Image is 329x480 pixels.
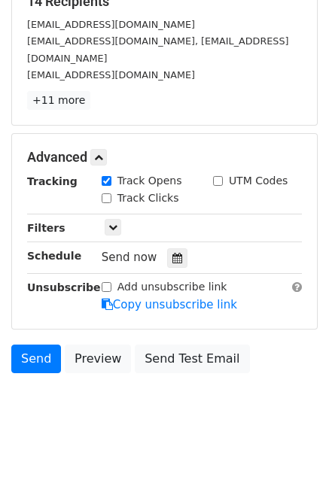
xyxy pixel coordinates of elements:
[27,250,81,262] strong: Schedule
[27,222,65,234] strong: Filters
[102,251,157,264] span: Send now
[27,91,90,110] a: +11 more
[135,345,249,373] a: Send Test Email
[27,35,288,64] small: [EMAIL_ADDRESS][DOMAIN_NAME], [EMAIL_ADDRESS][DOMAIN_NAME]
[102,298,237,311] a: Copy unsubscribe link
[27,281,101,293] strong: Unsubscribe
[27,175,78,187] strong: Tracking
[229,173,288,189] label: UTM Codes
[27,19,195,30] small: [EMAIL_ADDRESS][DOMAIN_NAME]
[117,190,179,206] label: Track Clicks
[117,173,182,189] label: Track Opens
[117,279,227,295] label: Add unsubscribe link
[27,149,302,166] h5: Advanced
[11,345,61,373] a: Send
[65,345,131,373] a: Preview
[254,408,329,480] iframe: Chat Widget
[27,69,195,81] small: [EMAIL_ADDRESS][DOMAIN_NAME]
